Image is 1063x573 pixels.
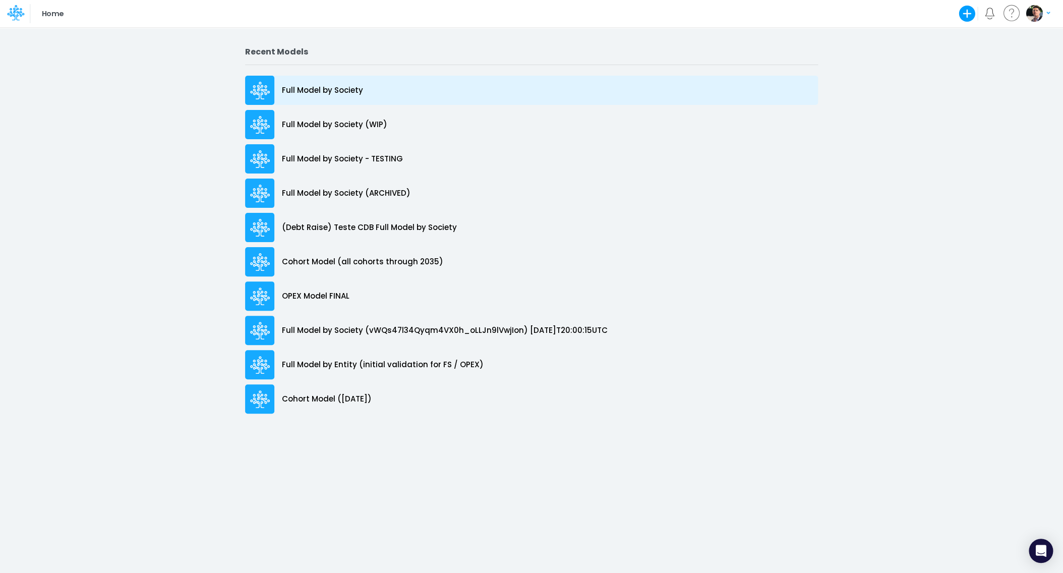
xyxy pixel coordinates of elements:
[245,47,818,56] h2: Recent Models
[245,176,818,210] a: Full Model by Society (ARCHIVED)
[282,85,363,96] p: Full Model by Society
[282,393,372,405] p: Cohort Model ([DATE])
[282,188,410,199] p: Full Model by Society (ARCHIVED)
[245,382,818,416] a: Cohort Model ([DATE])
[245,210,818,245] a: (Debt Raise) Teste CDB Full Model by Society
[245,279,818,313] a: OPEX Model FINAL
[984,8,995,19] a: Notifications
[245,313,818,348] a: Full Model by Society (vWQs47l34Qyqm4VX0h_oLLJn9lVwjIon) [DATE]T20:00:15UTC
[282,222,457,234] p: (Debt Raise) Teste CDB Full Model by Society
[1029,539,1053,563] div: Open Intercom Messenger
[282,119,387,131] p: Full Model by Society (WIP)
[282,291,349,302] p: OPEX Model FINAL
[282,325,608,336] p: Full Model by Society (vWQs47l34Qyqm4VX0h_oLLJn9lVwjIon) [DATE]T20:00:15UTC
[42,8,64,19] p: Home
[282,359,484,371] p: Full Model by Entity (initial validation for FS / OPEX)
[282,256,443,268] p: Cohort Model (all cohorts through 2035)
[245,245,818,279] a: Cohort Model (all cohorts through 2035)
[245,142,818,176] a: Full Model by Society - TESTING
[245,107,818,142] a: Full Model by Society (WIP)
[245,73,818,107] a: Full Model by Society
[245,348,818,382] a: Full Model by Entity (initial validation for FS / OPEX)
[282,153,403,165] p: Full Model by Society - TESTING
